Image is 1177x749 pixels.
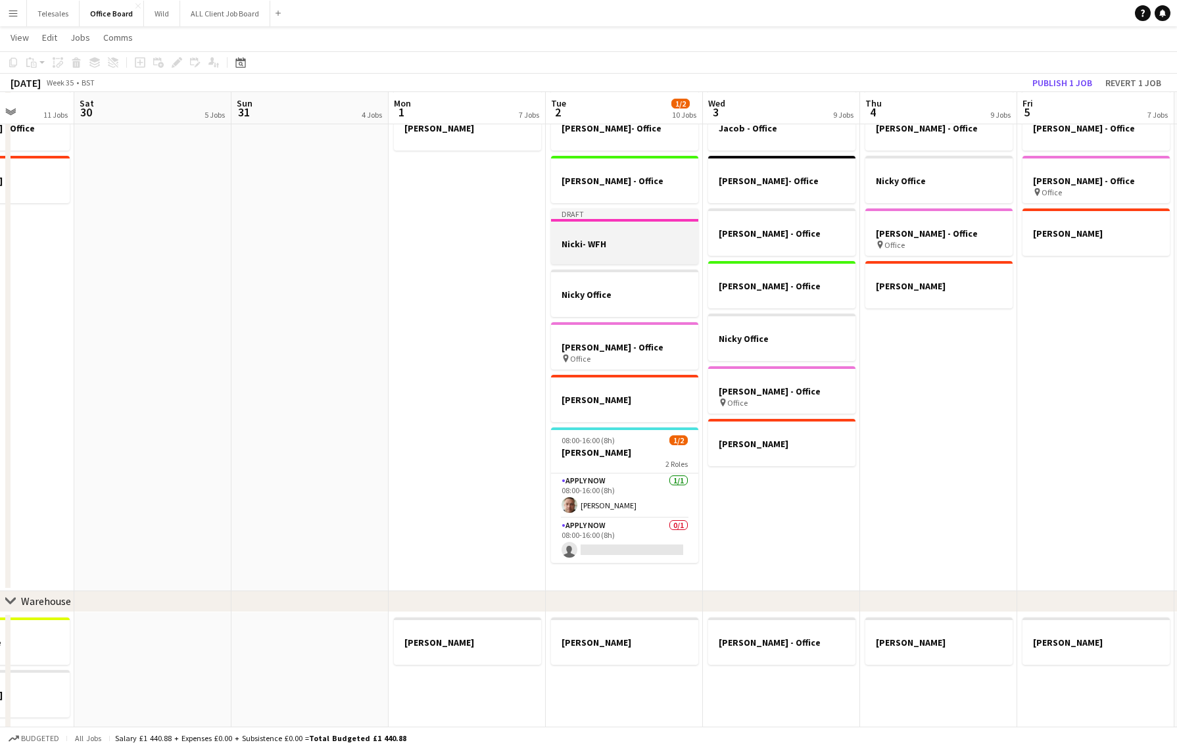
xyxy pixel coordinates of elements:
[1022,103,1170,151] app-job-card: [PERSON_NAME] - Office
[865,617,1013,665] app-job-card: [PERSON_NAME]
[37,29,62,46] a: Edit
[551,341,698,353] h3: [PERSON_NAME] - Office
[11,76,41,89] div: [DATE]
[551,289,698,301] h3: Nicky Office
[180,1,270,26] button: ALL Client Job Board
[865,208,1013,256] app-job-card: [PERSON_NAME] - Office Office
[394,122,541,134] h3: [PERSON_NAME]
[865,103,1013,151] app-job-card: [PERSON_NAME] - Office
[570,354,590,364] span: Office
[562,435,615,445] span: 08:00-16:00 (8h)
[708,314,855,361] div: Nicky Office
[103,32,133,43] span: Comms
[708,617,855,665] app-job-card: [PERSON_NAME] - Office
[669,435,688,445] span: 1/2
[551,208,698,219] div: Draft
[43,110,68,120] div: 11 Jobs
[1022,122,1170,134] h3: [PERSON_NAME] - Office
[551,473,698,518] app-card-role: APPLY NOW1/108:00-16:00 (8h)[PERSON_NAME]
[551,270,698,317] div: Nicky Office
[551,97,566,109] span: Tue
[394,637,541,648] h3: [PERSON_NAME]
[551,375,698,422] app-job-card: [PERSON_NAME]
[1022,156,1170,203] div: [PERSON_NAME] - Office Office
[115,733,406,743] div: Salary £1 440.88 + Expenses £0.00 + Subsistence £0.00 =
[7,731,61,746] button: Budgeted
[394,617,541,665] div: [PERSON_NAME]
[863,105,882,120] span: 4
[884,240,905,250] span: Office
[865,122,1013,134] h3: [PERSON_NAME] - Office
[708,97,725,109] span: Wed
[70,32,90,43] span: Jobs
[551,394,698,406] h3: [PERSON_NAME]
[1022,175,1170,187] h3: [PERSON_NAME] - Office
[362,110,382,120] div: 4 Jobs
[65,29,95,46] a: Jobs
[551,156,698,203] app-job-card: [PERSON_NAME] - Office
[80,97,94,109] span: Sat
[865,261,1013,308] app-job-card: [PERSON_NAME]
[78,105,94,120] span: 30
[708,103,855,151] app-job-card: Jacob - Office
[551,617,698,665] app-job-card: [PERSON_NAME]
[21,594,71,608] div: Warehouse
[549,105,566,120] span: 2
[708,261,855,308] app-job-card: [PERSON_NAME] - Office
[27,1,80,26] button: Telesales
[865,228,1013,239] h3: [PERSON_NAME] - Office
[1100,74,1166,91] button: Revert 1 job
[551,322,698,370] app-job-card: [PERSON_NAME] - Office Office
[865,156,1013,203] app-job-card: Nicky Office
[1022,617,1170,665] app-job-card: [PERSON_NAME]
[235,105,252,120] span: 31
[708,385,855,397] h3: [PERSON_NAME] - Office
[309,733,406,743] span: Total Budgeted £1 440.88
[708,228,855,239] h3: [PERSON_NAME] - Office
[551,103,698,151] app-job-card: [PERSON_NAME]- Office
[865,280,1013,292] h3: [PERSON_NAME]
[672,110,696,120] div: 10 Jobs
[708,208,855,256] app-job-card: [PERSON_NAME] - Office
[144,1,180,26] button: Wild
[708,366,855,414] app-job-card: [PERSON_NAME] - Office Office
[708,419,855,466] app-job-card: [PERSON_NAME]
[5,29,34,46] a: View
[551,427,698,563] app-job-card: 08:00-16:00 (8h)1/2[PERSON_NAME]2 RolesAPPLY NOW1/108:00-16:00 (8h)[PERSON_NAME]APPLY NOW0/108:00...
[708,156,855,203] app-job-card: [PERSON_NAME]- Office
[990,110,1011,120] div: 9 Jobs
[671,99,690,109] span: 1/2
[1042,187,1062,197] span: Office
[708,438,855,450] h3: [PERSON_NAME]
[708,175,855,187] h3: [PERSON_NAME]- Office
[708,280,855,292] h3: [PERSON_NAME] - Office
[551,175,698,187] h3: [PERSON_NAME] - Office
[1022,97,1033,109] span: Fri
[1021,105,1033,120] span: 5
[708,122,855,134] h3: Jacob - Office
[706,105,725,120] span: 3
[72,733,104,743] span: All jobs
[551,447,698,458] h3: [PERSON_NAME]
[43,78,76,87] span: Week 35
[80,1,144,26] button: Office Board
[392,105,411,120] span: 1
[519,110,539,120] div: 7 Jobs
[42,32,57,43] span: Edit
[394,103,541,151] div: [PERSON_NAME]
[204,110,225,120] div: 5 Jobs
